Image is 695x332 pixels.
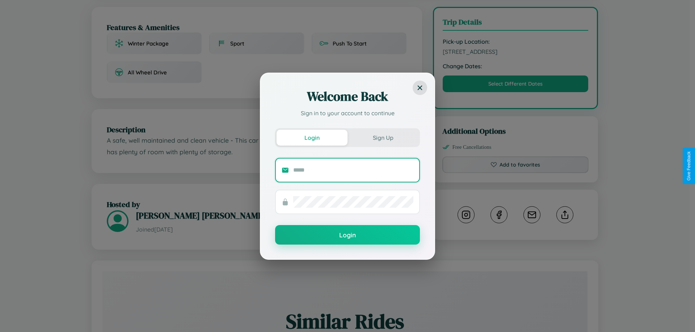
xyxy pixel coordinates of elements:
button: Login [277,130,347,146]
div: Give Feedback [686,151,691,181]
p: Sign in to your account to continue [275,109,420,117]
button: Sign Up [347,130,418,146]
h2: Welcome Back [275,88,420,105]
button: Login [275,225,420,245]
